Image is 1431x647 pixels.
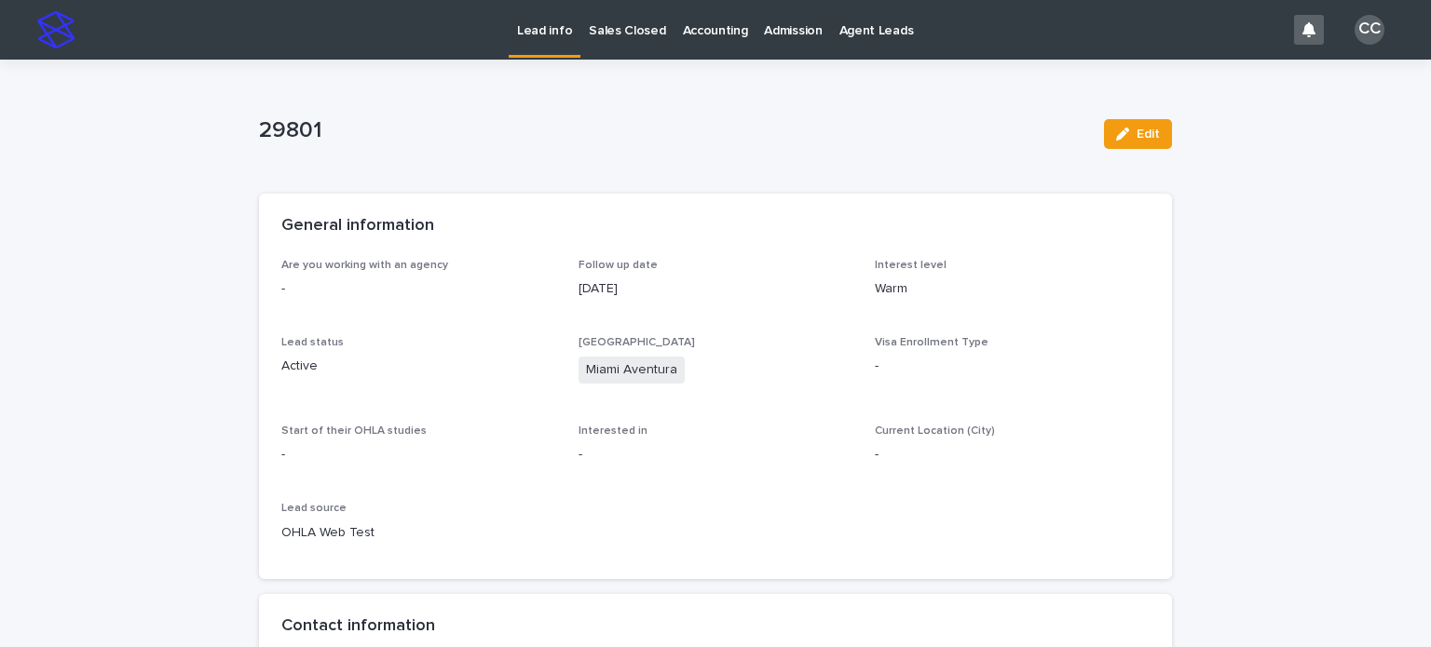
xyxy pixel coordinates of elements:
p: - [875,445,1150,465]
span: Lead status [281,337,344,348]
span: Start of their OHLA studies [281,425,427,437]
div: CC [1355,15,1384,45]
span: Interested in [579,425,647,437]
p: Warm [875,279,1150,299]
span: [GEOGRAPHIC_DATA] [579,337,695,348]
p: 29801 [259,117,1089,144]
img: stacker-logo-s-only.png [37,11,75,48]
p: Active [281,357,556,376]
p: - [579,445,853,465]
span: Are you working with an agency [281,260,448,271]
p: - [875,357,1150,376]
p: OHLA Web Test [281,523,556,543]
button: Edit [1104,119,1172,149]
p: - [281,445,556,465]
h2: General information [281,216,434,236]
span: Visa Enrollment Type [875,337,988,348]
span: Miami Aventura [579,357,685,384]
span: Follow up date [579,260,658,271]
span: Current Location (City) [875,425,995,437]
p: [DATE] [579,279,853,299]
p: - [281,279,556,299]
h2: Contact information [281,616,435,637]
span: Lead source [281,503,347,514]
span: Interest level [875,260,947,271]
span: Edit [1137,128,1160,141]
